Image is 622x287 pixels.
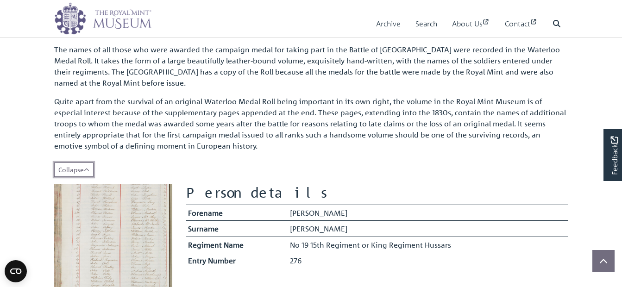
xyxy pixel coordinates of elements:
[186,205,288,221] th: Forename
[603,129,622,181] a: Would you like to provide feedback?
[186,237,288,253] th: Regiment Name
[505,11,538,37] a: Contact
[186,253,288,268] th: Entry Number
[186,184,568,201] h2: Person details
[609,137,620,175] span: Feedback
[415,11,437,37] a: Search
[288,237,568,253] td: No 19 15th Regiment or King Regiment Hussars
[288,205,568,221] td: [PERSON_NAME]
[54,97,566,150] span: Quite apart from the survival of an original Waterloo Medal Roll being important in its own right...
[288,221,568,237] td: [PERSON_NAME]
[186,221,288,237] th: Surname
[5,260,27,282] button: Open CMP widget
[54,162,94,177] button: Show less of the content
[376,11,401,37] a: Archive
[54,45,560,87] span: The names of all those who were awarded the campaign medal for taking part in the Battle of [GEOG...
[452,11,490,37] a: About Us
[54,2,151,35] img: logo_wide.png
[58,165,89,174] span: Less
[592,250,615,272] button: Scroll to top
[288,253,568,268] td: 276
